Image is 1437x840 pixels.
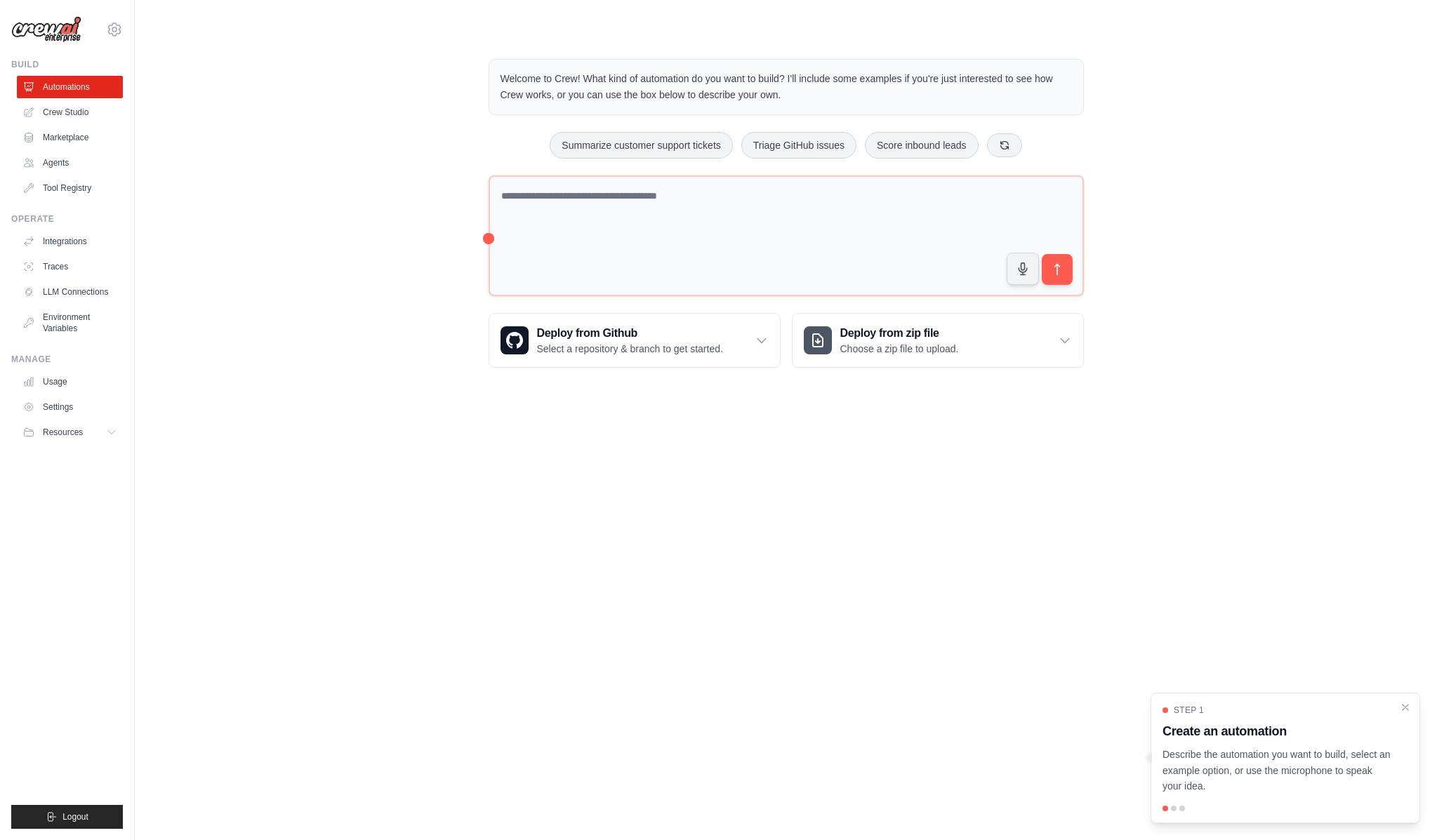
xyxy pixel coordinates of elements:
[501,71,1072,103] p: Welcome to Crew! What kind of automation do you want to build? I'll include some examples if you'...
[17,152,123,174] a: Agents
[17,255,123,278] a: Traces
[840,325,959,342] h3: Deploy from zip file
[840,342,959,356] p: Choose a zip file to upload.
[17,76,123,98] a: Automations
[17,371,123,393] a: Usage
[537,325,723,342] h3: Deploy from Github
[1163,747,1391,794] p: Describe the automation you want to build, select an example option, or use the microphone to spe...
[550,132,732,159] button: Summarize customer support tickets
[741,132,856,159] button: Triage GitHub issues
[537,342,723,356] p: Select a repository & branch to get started.
[11,59,123,70] div: Build
[17,396,123,418] a: Settings
[62,811,88,822] span: Logout
[1174,705,1204,716] span: Step 1
[17,126,123,149] a: Marketplace
[11,213,123,225] div: Operate
[1163,721,1391,741] h3: Create an automation
[1367,773,1437,840] div: Widget de chat
[43,427,83,438] span: Resources
[1367,773,1437,840] iframe: Chat Widget
[1400,702,1411,713] button: Close walkthrough
[11,16,81,43] img: Logo
[17,281,123,303] a: LLM Connections
[17,421,123,444] button: Resources
[865,132,979,159] button: Score inbound leads
[11,805,123,829] button: Logout
[11,354,123,365] div: Manage
[17,230,123,253] a: Integrations
[17,101,123,124] a: Crew Studio
[17,177,123,199] a: Tool Registry
[17,306,123,340] a: Environment Variables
